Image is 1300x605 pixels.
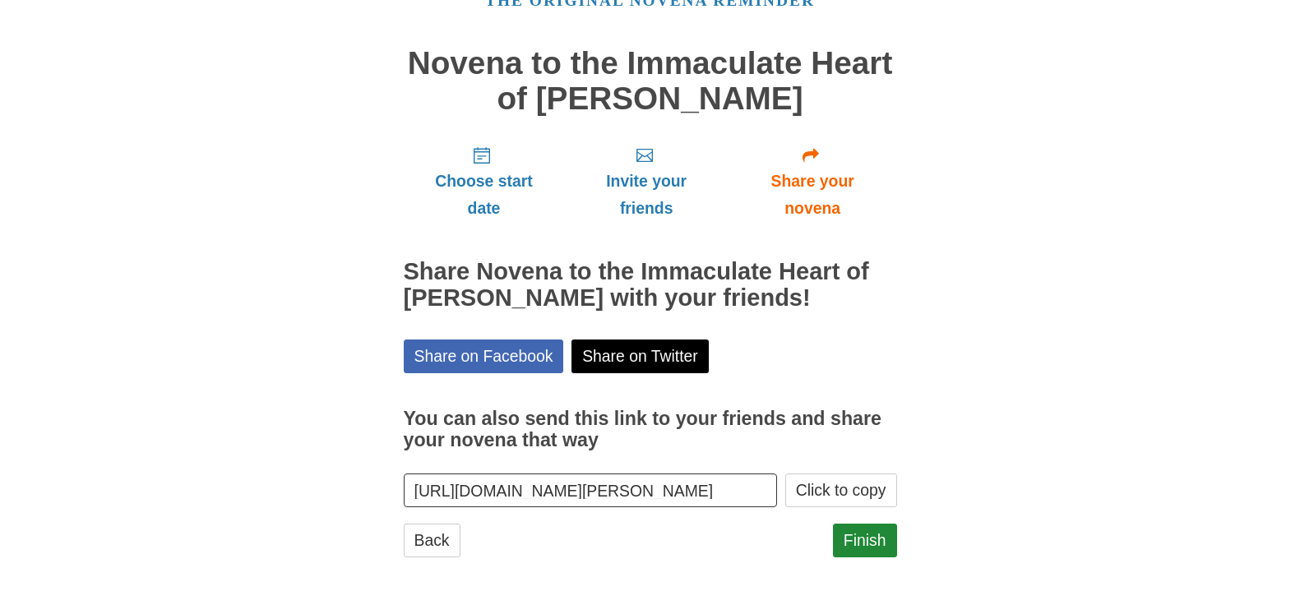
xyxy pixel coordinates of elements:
a: Choose start date [404,132,565,230]
span: Share your novena [745,168,881,222]
h1: Novena to the Immaculate Heart of [PERSON_NAME] [404,46,897,116]
span: Choose start date [420,168,548,222]
a: Invite your friends [564,132,728,230]
button: Click to copy [785,473,897,507]
a: Back [404,524,460,557]
h2: Share Novena to the Immaculate Heart of [PERSON_NAME] with your friends! [404,259,897,312]
h3: You can also send this link to your friends and share your novena that way [404,409,897,450]
span: Invite your friends [581,168,711,222]
a: Share your novena [729,132,897,230]
a: Finish [833,524,897,557]
a: Share on Twitter [571,339,709,373]
a: Share on Facebook [404,339,564,373]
